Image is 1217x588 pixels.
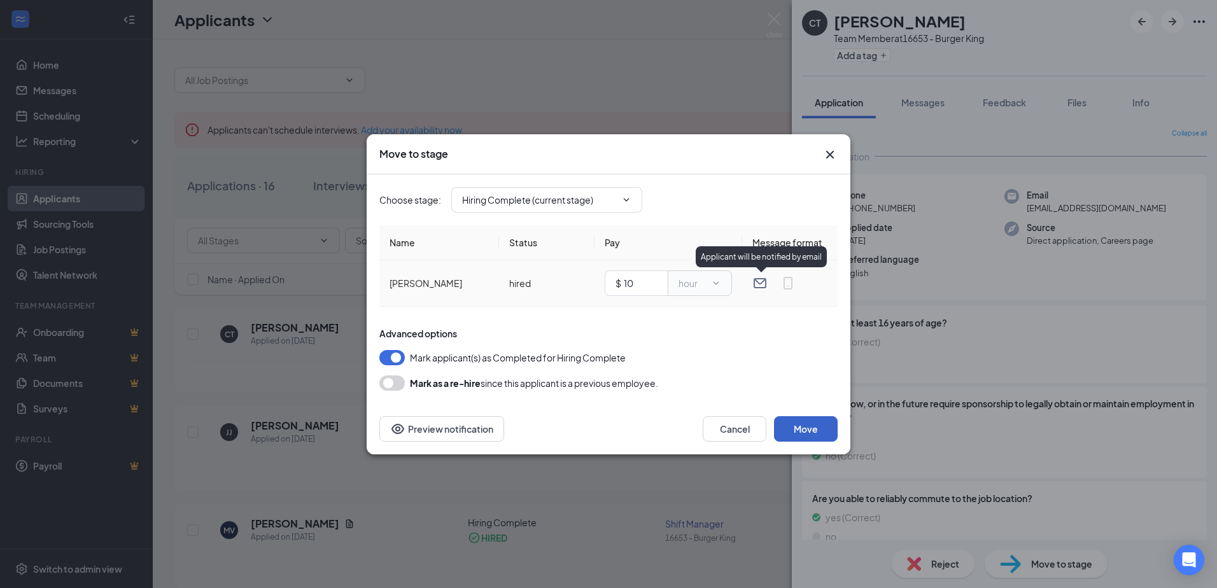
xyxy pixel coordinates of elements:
[822,147,838,162] svg: Cross
[379,193,441,207] span: Choose stage :
[379,416,504,442] button: Preview notificationEye
[379,327,838,340] div: Advanced options
[822,147,838,162] button: Close
[616,276,621,290] div: $
[780,276,796,291] svg: MobileSms
[390,421,405,437] svg: Eye
[379,147,448,161] h3: Move to stage
[379,225,499,260] th: Name
[390,277,462,289] span: [PERSON_NAME]
[410,377,481,389] b: Mark as a re-hire
[774,416,838,442] button: Move
[621,195,631,205] svg: ChevronDown
[742,225,838,260] th: Message format
[499,260,594,307] td: hired
[696,246,827,267] div: Applicant will be notified by email
[410,375,658,391] div: since this applicant is a previous employee.
[594,225,742,260] th: Pay
[499,225,594,260] th: Status
[703,416,766,442] button: Cancel
[752,276,768,291] svg: Email
[1174,545,1204,575] div: Open Intercom Messenger
[410,350,626,365] span: Mark applicant(s) as Completed for Hiring Complete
